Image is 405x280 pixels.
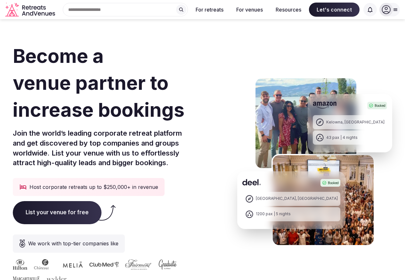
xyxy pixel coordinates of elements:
p: Join the world’s leading corporate retreat platform and get discovered by top companies and group... [13,128,232,168]
div: Booked [320,179,340,187]
h1: Become a venue partner to increase bookings [13,42,232,123]
button: For retreats [190,3,229,17]
div: Booked [367,102,387,109]
div: Host corporate retreats up to $250,000+ in revenue [13,178,165,196]
img: Deel Spain Retreat [271,154,375,246]
span: Let's connect [309,3,360,17]
a: List your venue for free [13,209,101,216]
div: Kelowna, [GEOGRAPHIC_DATA] [326,120,385,125]
div: 43 pax | 4 nights [326,135,358,140]
span: List your venue for free [13,201,101,224]
a: Visit the homepage [5,3,56,17]
div: We work with top-tier companies like [13,234,125,253]
div: 1200 pax | 5 nights [256,211,291,217]
div: [GEOGRAPHIC_DATA], [GEOGRAPHIC_DATA] [256,196,338,201]
button: For venues [231,3,268,17]
button: Resources [271,3,306,17]
img: Amazon Kelowna Retreat [254,77,358,169]
svg: Retreats and Venues company logo [5,3,56,17]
